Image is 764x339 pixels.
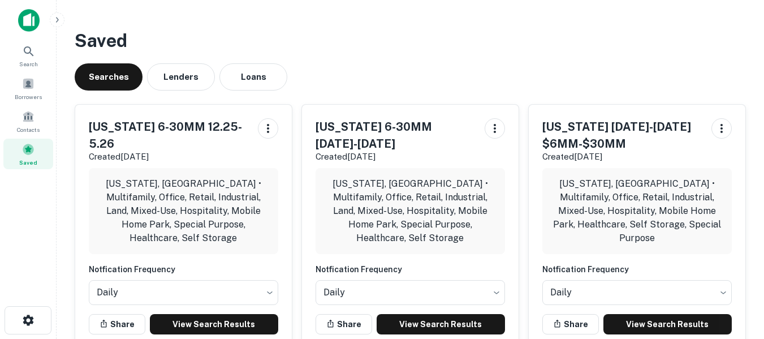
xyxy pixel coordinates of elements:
[89,150,249,164] p: Created [DATE]
[542,263,732,276] h6: Notfication Frequency
[219,63,287,91] button: Loans
[98,177,269,245] p: [US_STATE], [GEOGRAPHIC_DATA] • Multifamily, Office, Retail, Industrial, Land, Mixed-Use, Hospita...
[89,277,278,308] div: Without label
[316,263,505,276] h6: Notfication Frequency
[542,314,599,334] button: Share
[18,9,40,32] img: capitalize-icon.png
[89,314,145,334] button: Share
[150,314,278,334] a: View Search Results
[75,27,746,54] h3: Saved
[316,150,476,164] p: Created [DATE]
[3,106,53,136] a: Contacts
[19,158,37,167] span: Saved
[316,277,505,308] div: Without label
[147,63,215,91] button: Lenders
[707,248,764,303] iframe: Chat Widget
[3,40,53,71] a: Search
[89,263,278,276] h6: Notfication Frequency
[325,177,496,245] p: [US_STATE], [GEOGRAPHIC_DATA] • Multifamily, Office, Retail, Industrial, Land, Mixed-Use, Hospita...
[316,118,476,152] h5: [US_STATE] 6-30MM [DATE]-[DATE]
[542,118,702,152] h5: [US_STATE] [DATE]-[DATE] $6MM-$30MM
[542,150,702,164] p: Created [DATE]
[17,125,40,134] span: Contacts
[603,314,732,334] a: View Search Results
[3,73,53,104] a: Borrowers
[542,277,732,308] div: Without label
[551,177,723,245] p: [US_STATE], [GEOGRAPHIC_DATA] • Multifamily, Office, Retail, Industrial, Mixed-Use, Hospitality, ...
[15,92,42,101] span: Borrowers
[377,314,505,334] a: View Search Results
[19,59,38,68] span: Search
[75,63,143,91] button: Searches
[3,139,53,169] a: Saved
[89,118,249,152] h5: [US_STATE] 6-30MM 12.25-5.26
[316,314,372,334] button: Share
